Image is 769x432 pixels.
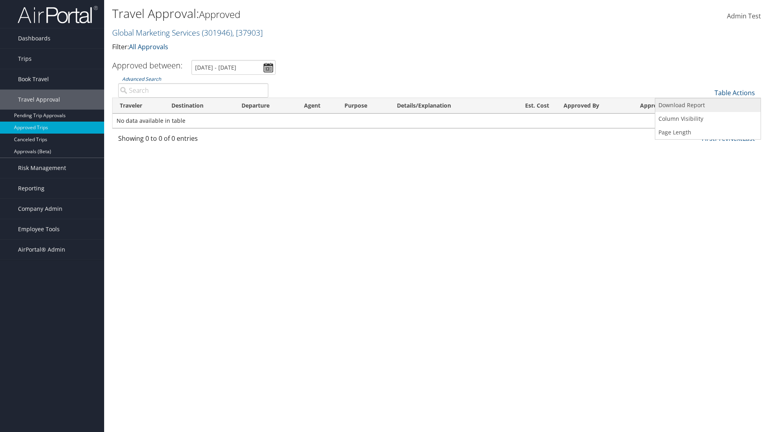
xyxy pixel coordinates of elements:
[18,49,32,69] span: Trips
[18,5,98,24] img: airportal-logo.png
[18,219,60,239] span: Employee Tools
[18,178,44,198] span: Reporting
[18,158,66,178] span: Risk Management
[18,69,49,89] span: Book Travel
[18,199,62,219] span: Company Admin
[18,90,60,110] span: Travel Approval
[655,98,761,112] a: Download Report
[18,28,50,48] span: Dashboards
[18,240,65,260] span: AirPortal® Admin
[655,126,761,139] a: Page Length
[655,112,761,126] a: Column Visibility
